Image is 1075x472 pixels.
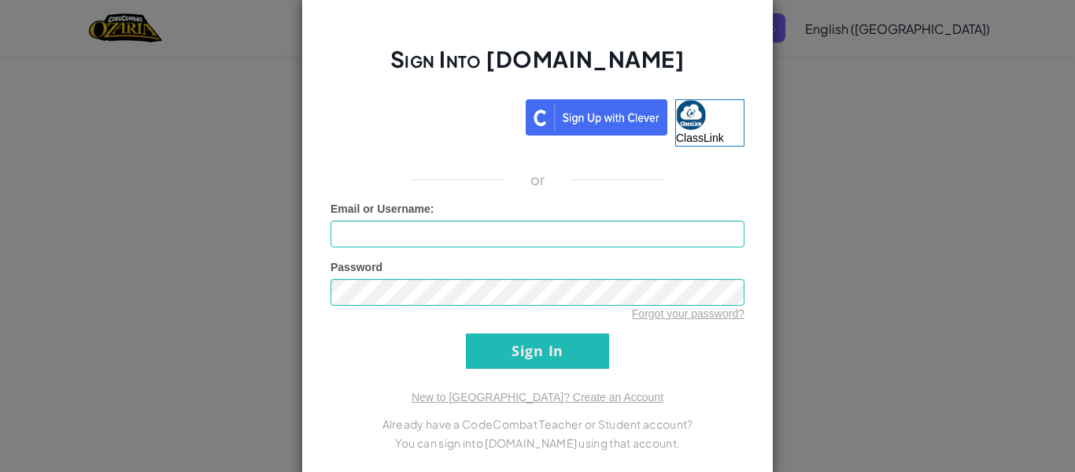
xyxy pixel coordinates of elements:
img: classlink-logo-small.png [676,100,706,130]
img: clever_sso_button@2x.png [526,99,667,136]
input: Sign In [466,333,609,369]
iframe: Sign in with Google Button [323,98,526,132]
span: Email or Username [331,203,430,215]
span: ClassLink [676,132,724,144]
p: or [530,170,545,189]
label: : [331,201,434,217]
h2: Sign Into [DOMAIN_NAME] [331,44,744,90]
p: Already have a CodeCombat Teacher or Student account? [331,414,744,433]
p: You can sign into [DOMAIN_NAME] using that account. [331,433,744,452]
span: Password [331,261,382,273]
a: Forgot your password? [632,307,744,320]
a: New to [GEOGRAPHIC_DATA]? Create an Account [412,391,663,403]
